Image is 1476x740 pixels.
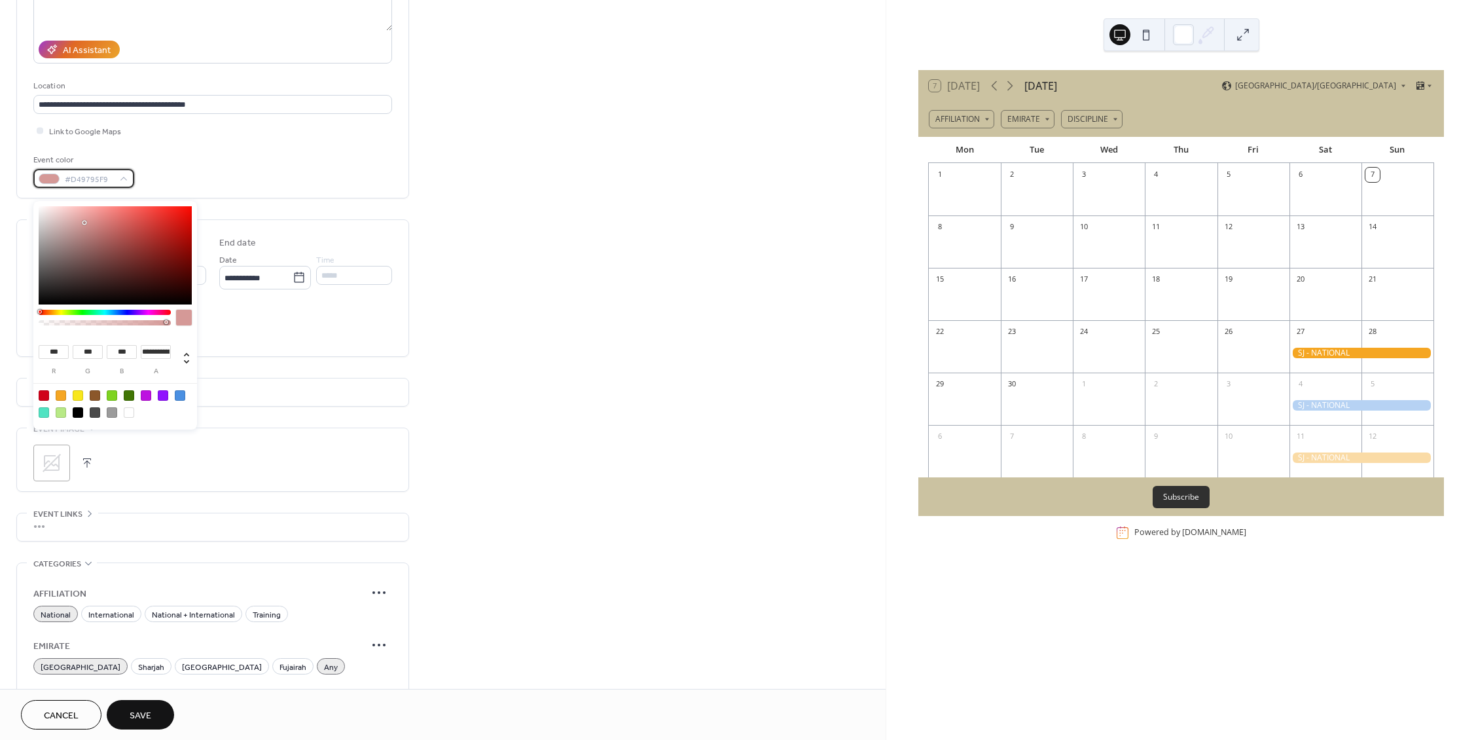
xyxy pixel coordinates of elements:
[107,368,137,375] label: b
[73,390,83,401] div: #F8E71C
[933,430,947,444] div: 6
[33,587,366,601] span: AFFILIATION
[1149,272,1163,287] div: 18
[17,379,408,406] div: •••
[1005,430,1019,444] div: 7
[1217,137,1289,163] div: Fri
[1077,272,1091,287] div: 17
[33,79,389,93] div: Location
[933,272,947,287] div: 15
[1221,168,1236,182] div: 5
[90,407,100,418] div: #4A4A4A
[1145,137,1217,163] div: Thu
[175,390,185,401] div: #4A90E2
[1221,272,1236,287] div: 19
[182,661,262,675] span: [GEOGRAPHIC_DATA]
[316,253,334,267] span: Time
[1289,453,1433,464] div: SJ - NATIONAL
[39,390,49,401] div: #D0021B
[65,173,113,187] span: #D49795F9
[107,407,117,418] div: #9B9B9B
[33,422,84,436] span: Event image
[17,513,408,541] div: •••
[130,709,151,723] span: Save
[1293,272,1308,287] div: 20
[1289,348,1433,359] div: SJ - NATIONAL
[39,407,49,418] div: #50E3C2
[44,709,79,723] span: Cancel
[1077,220,1091,234] div: 10
[1365,325,1380,339] div: 28
[141,390,151,401] div: #BD10E0
[1221,220,1236,234] div: 12
[1221,377,1236,392] div: 3
[324,661,338,675] span: Any
[21,700,101,730] button: Cancel
[41,608,71,622] span: National
[219,253,237,267] span: Date
[63,44,111,58] div: AI Assistant
[933,168,947,182] div: 1
[90,390,100,401] div: #8B572A
[39,41,120,58] button: AI Assistant
[1361,137,1433,163] div: Sun
[1365,377,1380,392] div: 5
[1005,377,1019,392] div: 30
[1077,430,1091,444] div: 8
[929,137,1001,163] div: Mon
[1073,137,1145,163] div: Wed
[107,390,117,401] div: #7ED321
[1293,430,1308,444] div: 11
[1221,325,1236,339] div: 26
[1235,82,1396,90] span: [GEOGRAPHIC_DATA]/[GEOGRAPHIC_DATA]
[933,377,947,392] div: 29
[1134,527,1246,538] div: Powered by
[33,508,82,521] span: Event links
[56,407,66,418] div: #B8E986
[33,639,366,653] span: EMIRATE
[152,608,235,622] span: National + International
[33,445,70,481] div: ;
[253,608,281,622] span: Training
[1077,377,1091,392] div: 1
[1077,168,1091,182] div: 3
[1293,168,1308,182] div: 6
[1149,377,1163,392] div: 2
[1289,137,1361,163] div: Sat
[1365,220,1380,234] div: 14
[41,661,120,675] span: [GEOGRAPHIC_DATA]
[933,325,947,339] div: 22
[88,608,134,622] span: International
[1005,272,1019,287] div: 16
[1024,78,1057,94] div: [DATE]
[158,390,168,401] div: #9013FE
[933,220,947,234] div: 8
[1182,527,1246,538] a: [DOMAIN_NAME]
[73,368,103,375] label: g
[141,368,171,375] label: a
[124,407,134,418] div: #FFFFFF
[279,661,306,675] span: Fujairah
[1289,400,1433,411] div: SJ - NATIONAL
[1149,220,1163,234] div: 11
[1077,325,1091,339] div: 24
[1293,377,1308,392] div: 4
[1221,430,1236,444] div: 10
[1001,137,1073,163] div: Tue
[1293,325,1308,339] div: 27
[39,368,69,375] label: r
[1153,486,1210,508] button: Subscribe
[1005,325,1019,339] div: 23
[56,390,66,401] div: #F5A623
[138,661,164,675] span: Sharjah
[33,557,81,571] span: Categories
[1149,325,1163,339] div: 25
[49,125,121,139] span: Link to Google Maps
[1293,220,1308,234] div: 13
[219,236,256,250] div: End date
[1005,168,1019,182] div: 2
[107,700,174,730] button: Save
[1149,168,1163,182] div: 4
[33,153,132,167] div: Event color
